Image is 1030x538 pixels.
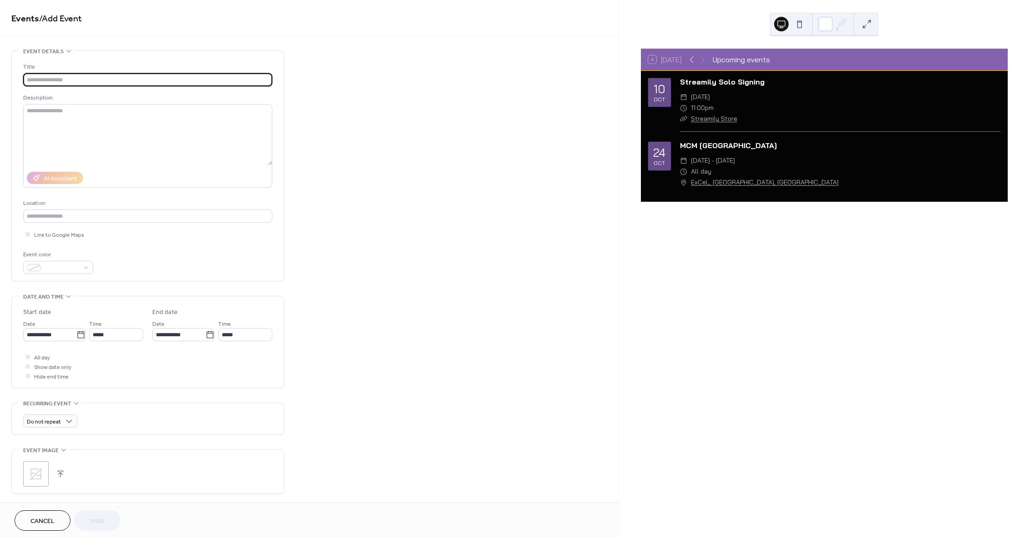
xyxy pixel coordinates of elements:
div: ​ [680,155,687,166]
div: ​ [680,177,687,188]
span: Cancel [30,517,55,526]
span: [DATE] [691,92,710,103]
div: Oct [654,96,665,102]
span: All day [691,166,711,177]
span: Show date only [34,363,71,372]
div: 24 [653,147,665,158]
a: Streamily Solo Signing [680,77,765,86]
span: Date [152,319,165,329]
span: [DATE] - [DATE] [691,155,735,166]
div: Event color [23,250,91,259]
span: Date [23,319,35,329]
div: Start date [23,308,51,317]
div: Oct [654,160,665,166]
span: / Add Event [39,10,82,28]
span: Date and time [23,292,64,302]
span: Time [89,319,102,329]
span: 11:00pm [691,103,714,114]
span: Recurring event [23,399,71,408]
div: End date [152,308,178,317]
button: Cancel [15,510,70,531]
a: Streamily Store [691,115,737,123]
div: Description [23,93,270,103]
div: ​ [680,92,687,103]
span: Event image [23,446,59,455]
span: Time [218,319,231,329]
a: ExCeL, [GEOGRAPHIC_DATA], [GEOGRAPHIC_DATA] [691,177,839,188]
div: Upcoming events [713,54,770,65]
a: Events [11,10,39,28]
span: Event details [23,47,64,56]
span: All day [34,353,50,363]
div: MCM [GEOGRAPHIC_DATA] [680,140,1000,151]
div: ​ [680,103,687,114]
div: ​ [680,114,687,125]
span: Do not repeat [27,417,61,427]
div: ; [23,461,49,487]
div: Location [23,199,270,208]
div: 10 [654,83,665,95]
div: Title [23,62,270,72]
span: Hide end time [34,372,69,382]
span: Link to Google Maps [34,230,84,240]
div: ​ [680,166,687,177]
